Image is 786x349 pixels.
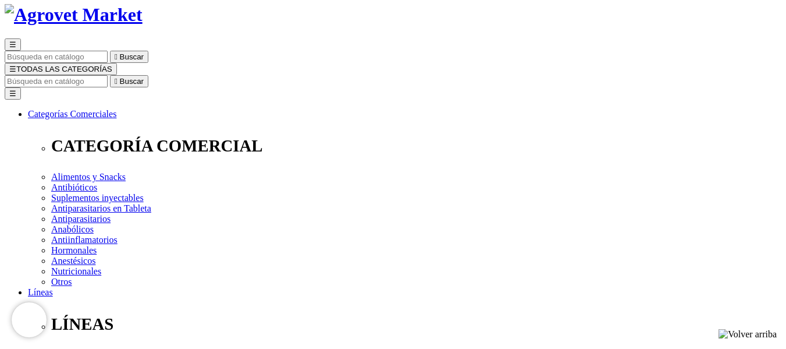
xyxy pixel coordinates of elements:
[51,277,72,287] a: Otros
[51,203,151,213] a: Antiparasitarios en Tableta
[5,75,108,87] input: Buscar
[5,87,21,100] button: ☰
[5,4,143,26] img: Agrovet Market
[51,235,118,245] a: Antiinflamatorios
[120,52,144,61] span: Buscar
[51,315,781,334] p: LÍNEAS
[110,75,148,87] button:  Buscar
[9,40,16,49] span: ☰
[120,77,144,86] span: Buscar
[51,214,111,224] a: Antiparasitarios
[51,172,126,182] a: Alimentos y Snacks
[719,329,777,340] img: Volver arriba
[110,51,148,63] button:  Buscar
[115,77,118,86] i: 
[51,136,781,156] p: CATEGORÍA COMERCIAL
[9,65,16,73] span: ☰
[51,224,94,234] a: Anabólicos
[28,287,53,297] a: Líneas
[5,51,108,63] input: Buscar
[115,52,118,61] i: 
[28,109,116,119] a: Categorías Comerciales
[5,38,21,51] button: ☰
[5,63,117,75] button: ☰TODAS LAS CATEGORÍAS
[51,266,101,276] a: Nutricionales
[51,245,97,255] a: Hormonales
[12,302,47,337] iframe: Brevo live chat
[51,182,97,192] a: Antibióticos
[51,256,95,266] a: Anestésicos
[51,193,144,203] a: Suplementos inyectables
